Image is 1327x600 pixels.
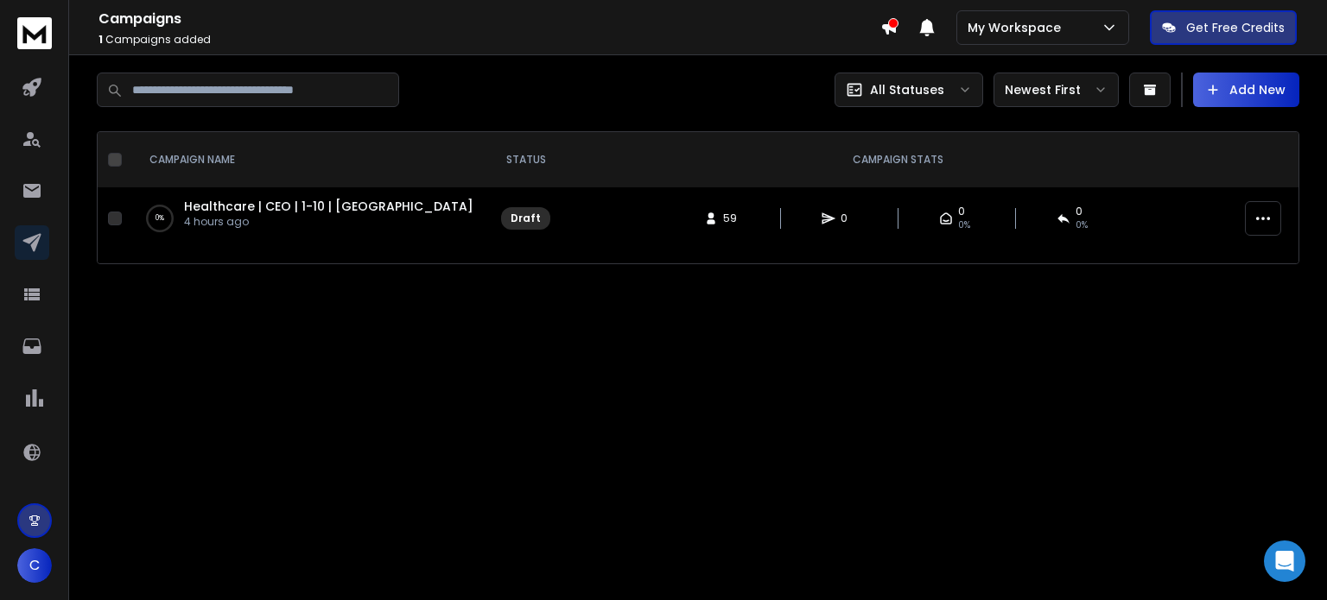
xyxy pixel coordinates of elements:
[156,210,164,227] p: 0 %
[129,187,491,249] td: 0%Healthcare | CEO | 1-10 | [GEOGRAPHIC_DATA]4 hours ago
[98,32,103,47] span: 1
[561,132,1235,187] th: CAMPAIGN STATS
[129,132,491,187] th: CAMPAIGN NAME
[17,548,52,583] button: C
[184,198,473,215] a: Healthcare | CEO | 1-10 | [GEOGRAPHIC_DATA]
[870,81,944,98] p: All Statuses
[491,132,561,187] th: STATUS
[1076,205,1083,218] span: 0
[841,212,858,225] span: 0
[17,17,52,49] img: logo
[1264,540,1305,582] div: Open Intercom Messenger
[184,215,473,229] p: 4 hours ago
[1076,218,1088,232] span: 0%
[98,33,880,47] p: Campaigns added
[1193,73,1299,107] button: Add New
[723,212,740,225] span: 59
[958,218,970,232] span: 0%
[511,212,541,225] div: Draft
[994,73,1119,107] button: Newest First
[958,205,965,218] span: 0
[98,9,880,29] h1: Campaigns
[968,19,1068,36] p: My Workspace
[1150,10,1297,45] button: Get Free Credits
[1186,19,1285,36] p: Get Free Credits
